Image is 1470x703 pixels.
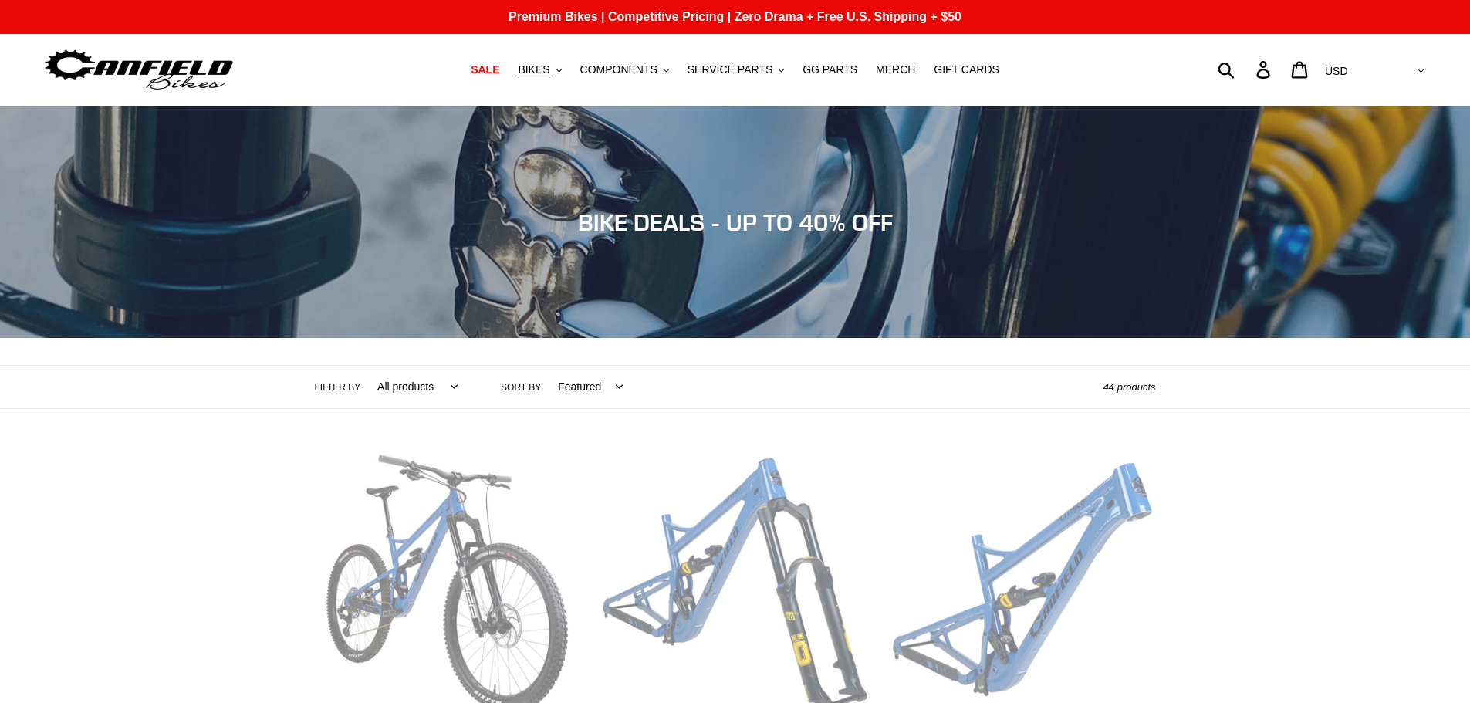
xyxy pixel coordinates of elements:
[510,59,569,80] button: BIKES
[1103,381,1156,393] span: 44 products
[688,63,772,76] span: SERVICE PARTS
[580,63,657,76] span: COMPONENTS
[42,46,235,94] img: Canfield Bikes
[573,59,677,80] button: COMPONENTS
[876,63,915,76] span: MERCH
[578,208,893,236] span: BIKE DEALS - UP TO 40% OFF
[926,59,1007,80] a: GIFT CARDS
[463,59,507,80] a: SALE
[803,63,857,76] span: GG PARTS
[315,380,361,394] label: Filter by
[501,380,541,394] label: Sort by
[934,63,999,76] span: GIFT CARDS
[1226,52,1266,86] input: Search
[868,59,923,80] a: MERCH
[680,59,792,80] button: SERVICE PARTS
[471,63,499,76] span: SALE
[795,59,865,80] a: GG PARTS
[518,63,549,76] span: BIKES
